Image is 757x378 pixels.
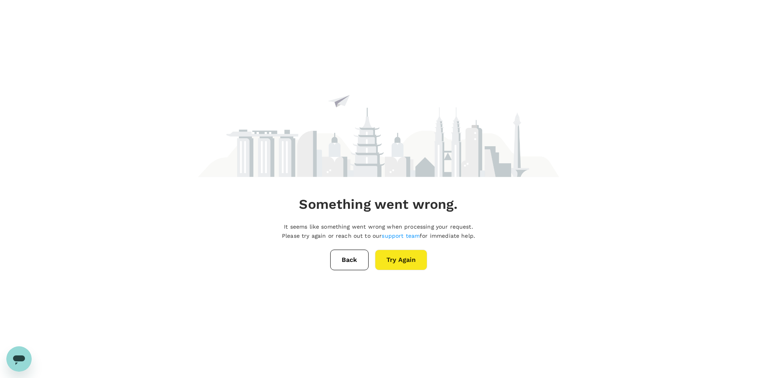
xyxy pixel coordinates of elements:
[282,222,475,240] p: It seems like something went wrong when processing your request. Please try again or reach out to...
[198,60,559,177] img: maintenance
[299,196,458,213] h4: Something went wrong.
[382,233,420,239] a: support team
[330,250,369,270] button: Back
[375,250,427,270] button: Try Again
[6,346,32,372] iframe: Button to launch messaging window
